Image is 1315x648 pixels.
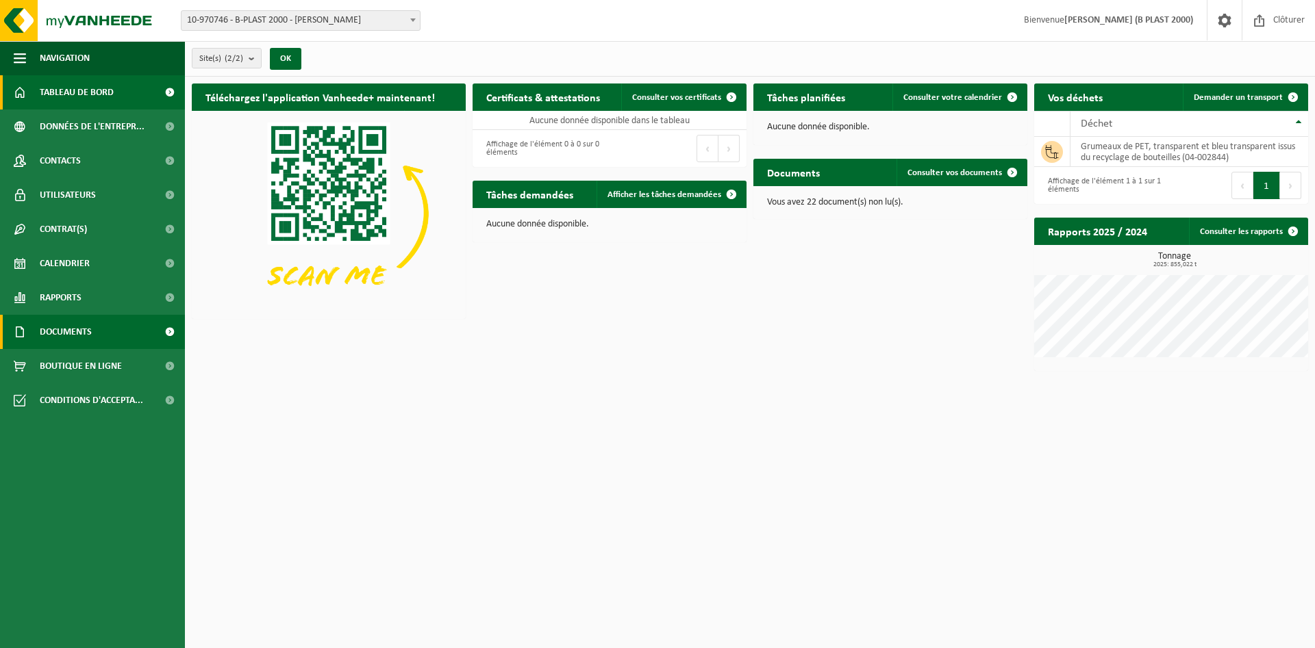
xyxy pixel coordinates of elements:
p: Aucune donnée disponible. [486,220,733,229]
span: Consulter vos certificats [632,93,721,102]
span: Utilisateurs [40,178,96,212]
div: Affichage de l'élément 1 à 1 sur 1 éléments [1041,170,1164,200]
span: Afficher les tâches demandées [608,190,721,199]
button: Previous [1231,172,1253,199]
h2: Tâches demandées [473,181,587,207]
span: Calendrier [40,246,90,281]
span: Conditions d'accepta... [40,383,143,417]
td: Grumeaux de PET, transparent et bleu transparent issus du recyclage de bouteilles (04-002844) [1070,137,1308,167]
h2: Documents [753,159,834,185]
span: Boutique en ligne [40,349,122,383]
span: Navigation [40,41,90,75]
span: Contacts [40,144,81,178]
h2: Tâches planifiées [753,83,859,110]
strong: [PERSON_NAME] (B PLAST 2000) [1064,15,1193,25]
span: Données de l'entrepr... [40,109,145,144]
button: Next [718,135,740,162]
a: Consulter les rapports [1189,218,1307,245]
h2: Certificats & attestations [473,83,614,110]
button: Previous [697,135,718,162]
span: Contrat(s) [40,212,87,246]
h3: Tonnage [1041,252,1308,268]
h2: Vos déchets [1034,83,1116,110]
span: Consulter vos documents [907,168,1002,177]
h2: Rapports 2025 / 2024 [1034,218,1161,244]
button: 1 [1253,172,1280,199]
p: Vous avez 22 document(s) non lu(s). [767,198,1014,207]
a: Consulter vos certificats [621,83,745,111]
button: OK [270,48,301,70]
a: Afficher les tâches demandées [597,181,745,208]
span: Tableau de bord [40,75,114,109]
a: Demander un transport [1183,83,1307,111]
a: Consulter votre calendrier [892,83,1026,111]
p: Aucune donnée disponible. [767,122,1014,132]
span: Site(s) [199,49,243,69]
span: Déchet [1081,118,1112,129]
span: 2025: 855,022 t [1041,261,1308,268]
span: Documents [40,315,92,349]
a: Consulter vos documents [897,159,1026,186]
span: Rapports [40,281,82,315]
td: Aucune donnée disponible dans le tableau [473,111,747,130]
button: Site(s)(2/2) [192,48,262,68]
count: (2/2) [225,54,243,63]
span: 10-970746 - B-PLAST 2000 - Aurich [181,11,420,30]
h2: Téléchargez l'application Vanheede+ maintenant! [192,83,449,110]
span: 10-970746 - B-PLAST 2000 - Aurich [181,10,421,31]
span: Demander un transport [1194,93,1283,102]
span: Consulter votre calendrier [903,93,1002,102]
div: Affichage de l'élément 0 à 0 sur 0 éléments [479,133,603,164]
img: Download de VHEPlus App [192,111,466,316]
button: Next [1280,172,1301,199]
